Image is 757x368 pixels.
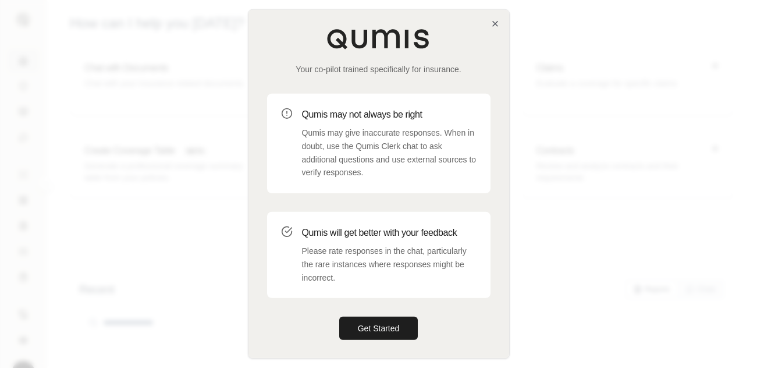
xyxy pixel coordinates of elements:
h3: Qumis will get better with your feedback [302,226,477,240]
p: Qumis may give inaccurate responses. When in doubt, use the Qumis Clerk chat to ask additional qu... [302,126,477,179]
h3: Qumis may not always be right [302,108,477,122]
p: Please rate responses in the chat, particularly the rare instances where responses might be incor... [302,245,477,284]
img: Qumis Logo [326,29,431,49]
button: Get Started [339,317,418,340]
p: Your co-pilot trained specifically for insurance. [267,63,491,75]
